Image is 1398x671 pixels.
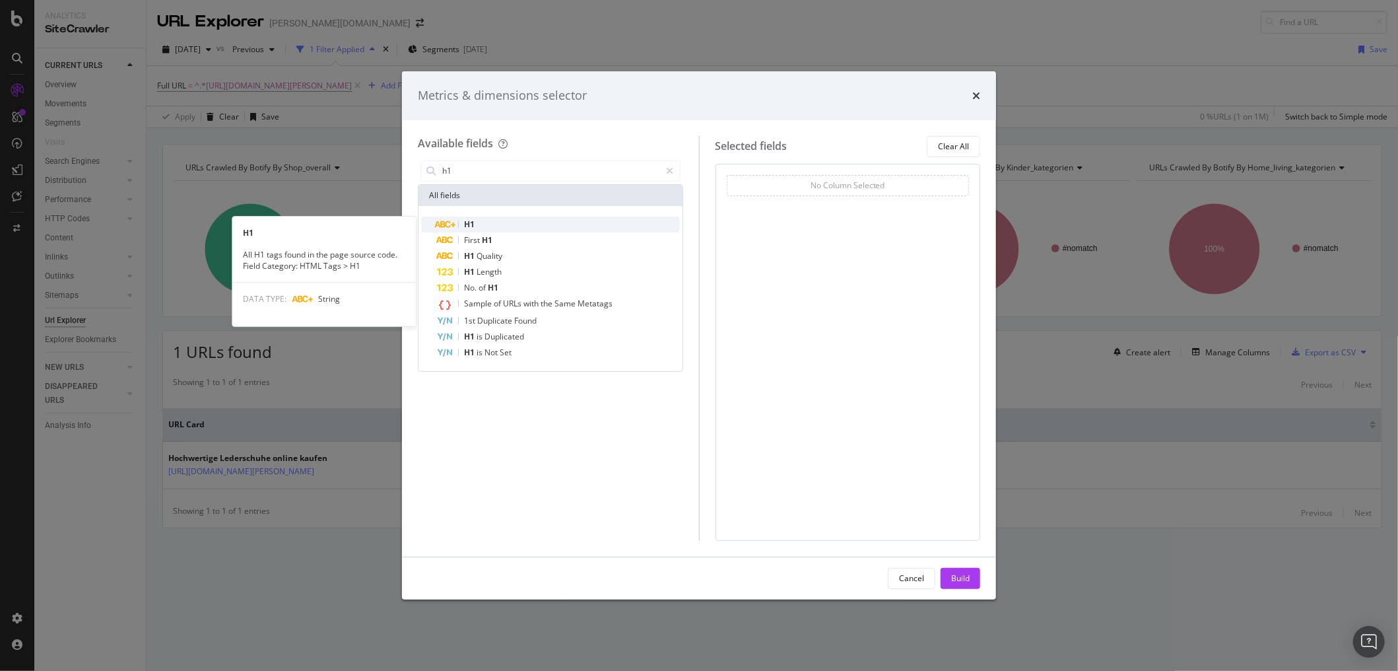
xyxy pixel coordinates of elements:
[811,180,885,191] div: No Column Selected
[500,347,512,358] span: Set
[464,282,479,293] span: No.
[232,227,416,238] div: H1
[938,141,969,152] div: Clear All
[477,266,502,277] span: Length
[477,331,484,342] span: is
[927,136,980,157] button: Clear All
[464,266,477,277] span: H1
[716,139,787,154] div: Selected fields
[477,347,484,358] span: is
[477,250,502,262] span: Quality
[464,331,477,342] span: H1
[418,185,682,206] div: All fields
[951,573,970,584] div: Build
[888,568,935,589] button: Cancel
[1353,626,1385,658] div: Open Intercom Messenger
[464,347,477,358] span: H1
[494,298,503,309] span: of
[464,298,494,309] span: Sample
[418,136,493,151] div: Available fields
[464,315,477,326] span: 1st
[484,331,524,342] span: Duplicated
[464,250,477,262] span: H1
[479,282,488,293] span: of
[941,568,980,589] button: Build
[972,87,980,104] div: times
[541,298,554,309] span: the
[578,298,613,309] span: Metatags
[488,282,498,293] span: H1
[554,298,578,309] span: Same
[477,315,514,326] span: Duplicate
[503,298,523,309] span: URLs
[482,234,492,246] span: H1
[232,249,416,271] div: All H1 tags found in the page source code. Field Category: HTML Tags > H1
[464,219,475,230] span: H1
[514,315,537,326] span: Found
[899,573,924,584] div: Cancel
[484,347,500,358] span: Not
[523,298,541,309] span: with
[441,161,661,181] input: Search by field name
[402,71,996,600] div: modal
[464,234,482,246] span: First
[418,87,587,104] div: Metrics & dimensions selector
